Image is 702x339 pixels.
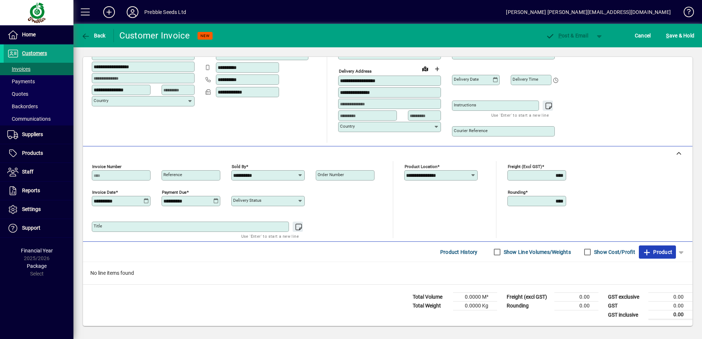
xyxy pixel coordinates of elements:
[454,77,479,82] mat-label: Delivery date
[664,29,696,42] button: Save & Hold
[73,29,114,42] app-page-header-button: Back
[4,113,73,125] a: Communications
[409,293,453,302] td: Total Volume
[666,33,669,39] span: S
[94,98,108,103] mat-label: Country
[4,75,73,88] a: Payments
[22,187,40,193] span: Reports
[121,6,144,19] button: Profile
[4,200,73,219] a: Settings
[4,100,73,113] a: Backorders
[4,144,73,163] a: Products
[4,163,73,181] a: Staff
[79,29,108,42] button: Back
[405,164,437,169] mat-label: Product location
[440,246,478,258] span: Product History
[506,6,671,18] div: [PERSON_NAME] [PERSON_NAME][EMAIL_ADDRESS][DOMAIN_NAME]
[4,63,73,75] a: Invoices
[92,190,116,195] mat-label: Invoice date
[554,293,598,302] td: 0.00
[639,245,676,259] button: Product
[7,79,35,84] span: Payments
[163,172,182,177] mat-label: Reference
[83,262,692,284] div: No line items found
[27,263,47,269] span: Package
[454,102,476,107] mat-label: Instructions
[502,248,571,256] label: Show Line Volumes/Weights
[4,26,73,44] a: Home
[648,293,692,302] td: 0.00
[22,225,40,231] span: Support
[633,29,653,42] button: Cancel
[409,302,453,310] td: Total Weight
[233,198,261,203] mat-label: Delivery status
[4,182,73,200] a: Reports
[453,302,497,310] td: 0.0000 Kg
[546,33,588,39] span: ost & Email
[513,77,538,82] mat-label: Delivery time
[144,6,186,18] div: Prebble Seeds Ltd
[92,164,122,169] mat-label: Invoice number
[200,33,210,38] span: NEW
[4,125,73,144] a: Suppliers
[437,245,481,259] button: Product History
[241,232,299,240] mat-hint: Use 'Enter' to start a new line
[419,63,431,74] a: View on map
[7,116,51,122] span: Communications
[21,248,53,254] span: Financial Year
[162,190,187,195] mat-label: Payment due
[22,50,47,56] span: Customers
[542,29,592,42] button: Post & Email
[97,6,121,19] button: Add
[22,206,41,212] span: Settings
[554,302,598,310] td: 0.00
[666,30,694,41] span: ave & Hold
[22,32,36,37] span: Home
[22,131,43,137] span: Suppliers
[453,293,497,302] td: 0.0000 M³
[340,124,355,129] mat-label: Country
[503,302,554,310] td: Rounding
[604,293,648,302] td: GST exclusive
[558,33,562,39] span: P
[4,88,73,100] a: Quotes
[503,293,554,302] td: Freight (excl GST)
[635,30,651,41] span: Cancel
[678,1,693,25] a: Knowledge Base
[454,128,488,133] mat-label: Courier Reference
[508,164,542,169] mat-label: Freight (excl GST)
[4,219,73,237] a: Support
[604,302,648,310] td: GST
[119,30,190,41] div: Customer Invoice
[593,248,635,256] label: Show Cost/Profit
[648,302,692,310] td: 0.00
[491,111,549,119] mat-hint: Use 'Enter' to start a new line
[318,172,344,177] mat-label: Order number
[604,310,648,320] td: GST inclusive
[7,66,30,72] span: Invoices
[22,169,33,175] span: Staff
[81,33,106,39] span: Back
[431,63,443,75] button: Choose address
[508,190,525,195] mat-label: Rounding
[7,103,38,109] span: Backorders
[232,164,246,169] mat-label: Sold by
[94,223,102,229] mat-label: Title
[22,150,43,156] span: Products
[648,310,692,320] td: 0.00
[7,91,28,97] span: Quotes
[643,246,672,258] span: Product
